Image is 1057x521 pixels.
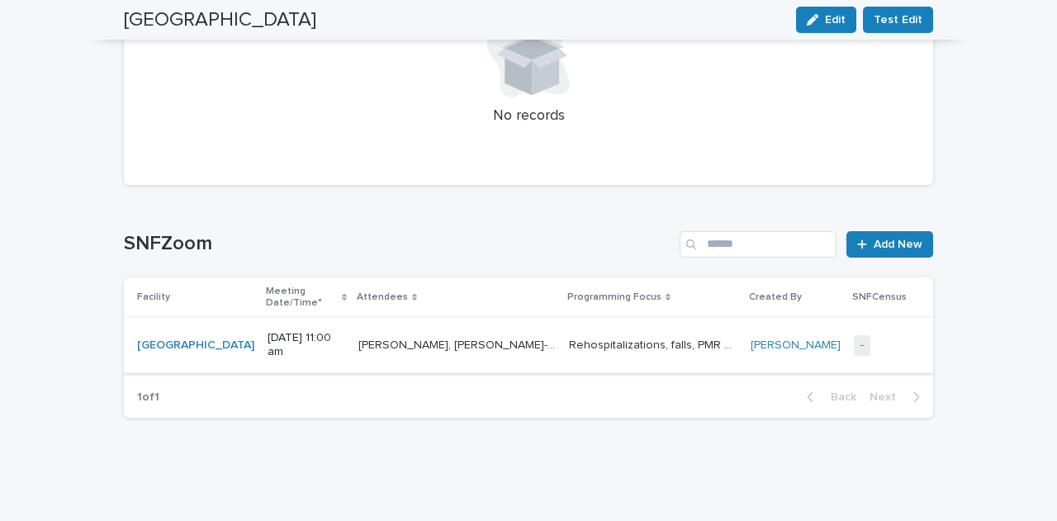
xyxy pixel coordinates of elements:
button: Edit [796,7,856,33]
p: No records [144,107,913,126]
p: Attendees [357,288,408,306]
a: Add New [846,231,933,258]
input: Search [680,231,837,258]
p: SNFCensus [852,288,907,306]
p: Meeting Date/Time* [266,282,338,313]
span: Test Edit [874,12,922,28]
p: Programming Focus [567,288,661,306]
h2: [GEOGRAPHIC_DATA] [124,8,316,32]
span: Edit [825,14,846,26]
p: [DATE] 11:00 am [268,331,345,359]
a: - [860,339,864,353]
button: Test Edit [863,7,933,33]
button: Next [863,390,933,405]
a: [GEOGRAPHIC_DATA] [137,339,254,353]
p: 1 of 1 [124,377,173,418]
p: Facility [137,288,170,306]
p: Created By [749,288,802,306]
span: Add New [874,239,922,250]
span: Back [821,391,856,403]
p: Rehospitalizations, falls, PMR help with more acute pts [569,335,741,353]
a: [PERSON_NAME] [751,339,841,353]
tr: [GEOGRAPHIC_DATA] [DATE] 11:00 am[PERSON_NAME], [PERSON_NAME]-DON, [PERSON_NAME]-MDS nurse[PERSON... [124,318,933,373]
span: Next [870,391,906,403]
button: Back [794,390,863,405]
p: Moranda Mayer-Admin, Heather Sinhart-DON, Traci-MDS nurse [358,335,559,353]
h1: SNFZoom [124,232,673,256]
